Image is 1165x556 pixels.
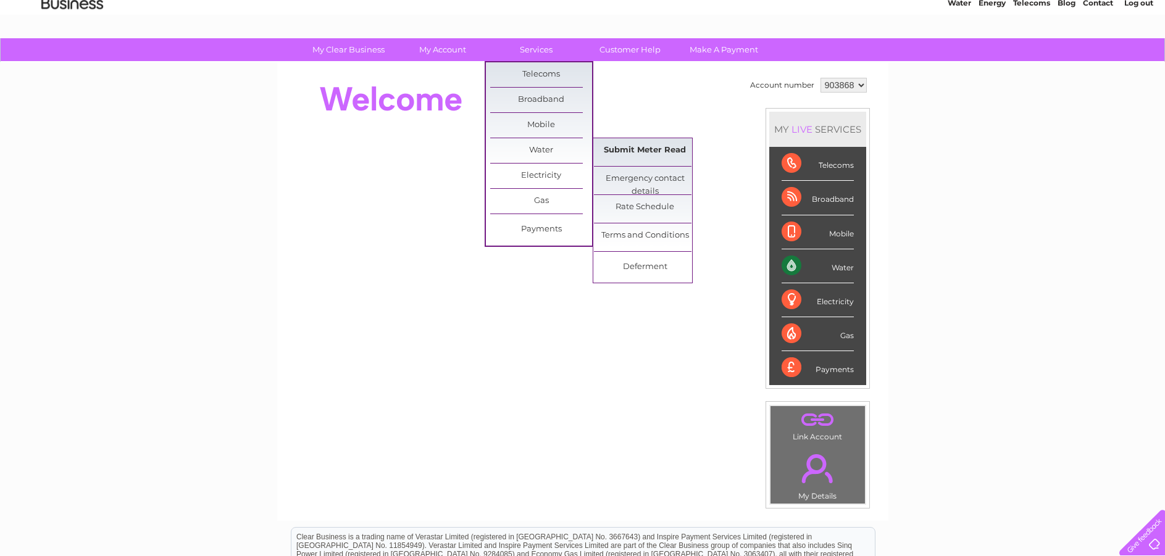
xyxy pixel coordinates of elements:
td: Account number [747,75,817,96]
a: My Account [391,38,493,61]
a: Submit Meter Read [594,138,696,163]
div: Electricity [782,283,854,317]
a: Water [490,138,592,163]
a: My Clear Business [298,38,399,61]
div: Clear Business is a trading name of Verastar Limited (registered in [GEOGRAPHIC_DATA] No. 3667643... [291,7,875,60]
a: Gas [490,189,592,214]
a: Telecoms [1013,52,1050,62]
a: Make A Payment [673,38,775,61]
div: Broadband [782,181,854,215]
img: logo.png [41,32,104,70]
div: Water [782,249,854,283]
a: Emergency contact details [594,167,696,191]
a: Mobile [490,113,592,138]
div: Payments [782,351,854,384]
a: Energy [979,52,1006,62]
a: Deferment [594,255,696,280]
td: Link Account [770,405,866,444]
a: Water [948,52,971,62]
a: Log out [1124,52,1153,62]
a: Electricity [490,164,592,188]
td: My Details [770,444,866,504]
a: Services [485,38,587,61]
a: Terms and Conditions [594,223,696,248]
div: Mobile [782,215,854,249]
a: . [774,447,862,490]
a: Contact [1083,52,1113,62]
a: Rate Schedule [594,195,696,220]
a: Customer Help [579,38,681,61]
div: Telecoms [782,147,854,181]
div: Gas [782,317,854,351]
div: LIVE [789,123,815,135]
a: Blog [1058,52,1075,62]
a: Telecoms [490,62,592,87]
a: 0333 014 3131 [932,6,1017,22]
a: Payments [490,217,592,242]
div: MY SERVICES [769,112,866,147]
a: Broadband [490,88,592,112]
a: . [774,409,862,431]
